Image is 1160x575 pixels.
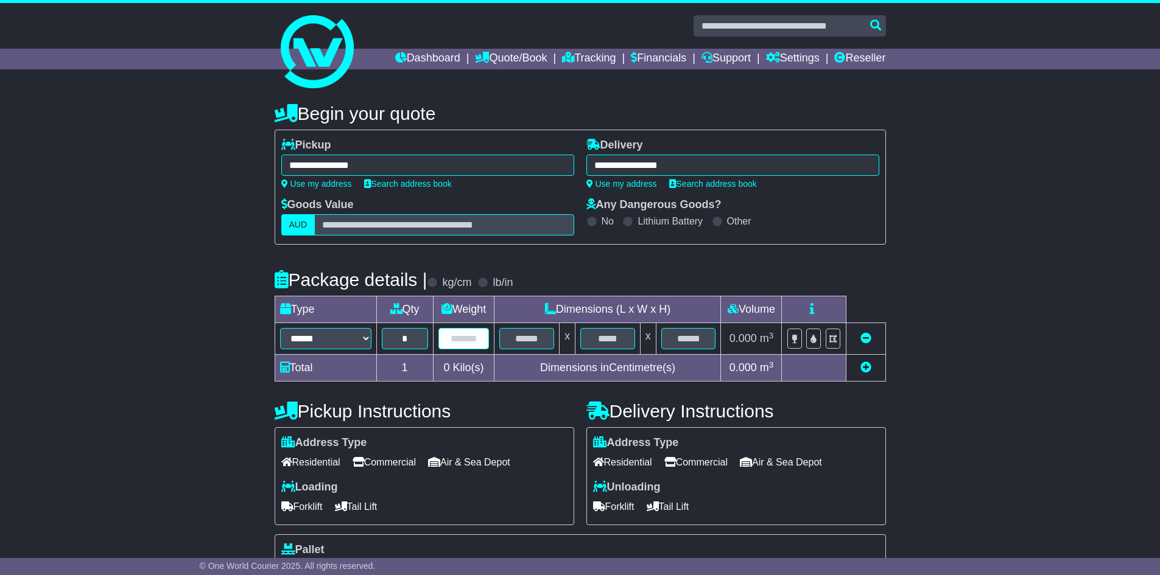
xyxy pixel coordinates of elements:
[281,179,352,189] a: Use my address
[493,276,513,290] label: lb/in
[281,139,331,152] label: Pickup
[275,270,427,290] h4: Package details |
[281,436,367,450] label: Address Type
[586,139,643,152] label: Delivery
[669,179,757,189] a: Search address book
[364,179,452,189] a: Search address book
[275,296,376,323] td: Type
[200,561,376,571] span: © One World Courier 2025. All rights reserved.
[640,323,656,355] td: x
[443,361,449,374] span: 0
[281,198,354,212] label: Goods Value
[760,361,774,374] span: m
[664,453,728,472] span: Commercial
[729,361,757,374] span: 0.000
[769,360,774,369] sup: 3
[442,276,471,290] label: kg/cm
[395,49,460,69] a: Dashboard
[760,332,774,344] span: m
[275,355,376,382] td: Total
[586,179,657,189] a: Use my address
[593,481,661,494] label: Unloading
[281,543,325,557] label: Pallet
[701,49,751,69] a: Support
[428,453,510,472] span: Air & Sea Depot
[275,103,886,124] h4: Begin your quote
[631,49,686,69] a: Financials
[602,215,614,227] label: No
[860,361,871,374] a: Add new item
[281,497,323,516] span: Forklift
[562,49,616,69] a: Tracking
[560,323,575,355] td: x
[376,355,433,382] td: 1
[740,453,822,472] span: Air & Sea Depot
[376,296,433,323] td: Qty
[769,331,774,340] sup: 3
[494,296,721,323] td: Dimensions (L x W x H)
[475,49,547,69] a: Quote/Book
[281,453,340,472] span: Residential
[433,355,494,382] td: Kilo(s)
[335,497,378,516] span: Tail Lift
[494,355,721,382] td: Dimensions in Centimetre(s)
[275,401,574,421] h4: Pickup Instructions
[860,332,871,344] a: Remove this item
[647,497,689,516] span: Tail Lift
[593,497,634,516] span: Forklift
[593,436,679,450] label: Address Type
[281,214,315,235] label: AUD
[638,215,703,227] label: Lithium Battery
[766,49,820,69] a: Settings
[727,215,751,227] label: Other
[586,401,886,421] h4: Delivery Instructions
[729,332,757,344] span: 0.000
[586,198,722,212] label: Any Dangerous Goods?
[721,296,782,323] td: Volume
[433,296,494,323] td: Weight
[593,453,652,472] span: Residential
[353,453,416,472] span: Commercial
[834,49,885,69] a: Reseller
[281,481,338,494] label: Loading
